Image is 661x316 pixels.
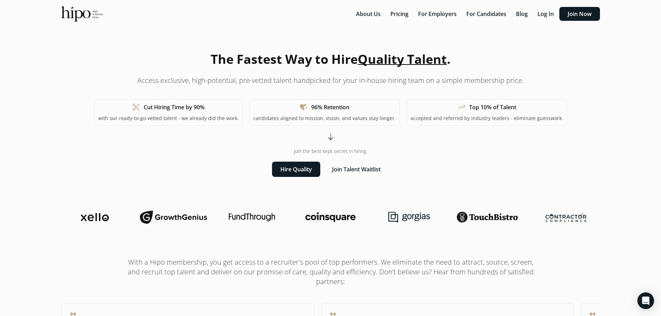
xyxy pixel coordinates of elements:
span: arrow_cool_down [327,133,335,141]
a: Blog [512,10,533,18]
img: contractor-compliance-logo [545,212,586,222]
h1: 96% Retention [311,103,349,111]
a: Join Now [559,10,600,18]
p: with our ready-to-go-vetted talent - we already did the work. [98,115,239,122]
a: Log In [533,10,559,18]
button: Log In [533,7,558,21]
button: Pricing [386,7,413,21]
h1: Cut Hiring Time by 90% [144,103,205,111]
img: fundthrough-logo [229,213,275,221]
a: Pricing [386,10,414,18]
span: Join the best kept secret in hiring. [294,148,367,155]
img: growthgenius-logo [140,210,207,224]
button: For Candidates [462,7,510,21]
h1: With a Hipo membership, you get access to a recruiter's pool of top performers. We eliminate the ... [122,257,539,287]
a: For Employers [414,10,462,18]
a: For Candidates [462,10,512,18]
span: Quality Talent [358,51,447,68]
img: coinsquare-logo [305,212,355,222]
h1: Top 10% of Talent [469,103,516,111]
p: candidates aligned to mission, vision, and values stay longer. [253,115,396,122]
span: trending_up [457,103,466,111]
button: For Employers [414,7,461,21]
div: Open Intercom Messenger [637,292,654,309]
a: About Us [352,10,386,18]
button: Hire Quality [272,162,320,177]
p: Access exclusive, high-potential, pre-vetted talent handpicked for your in-house hiring team on a... [137,76,524,85]
h1: The Fastest Way to Hire . [211,50,450,69]
img: xello-logo [81,213,109,221]
span: content_cut [132,103,140,111]
button: Join Talent Waitlist [324,162,389,177]
img: touchbistro-logo [457,212,518,223]
button: Blog [512,7,532,21]
button: Join Now [559,7,600,21]
button: About Us [352,7,385,21]
img: gorgias-logo [388,212,430,223]
img: official-logo [61,6,103,22]
span: heart_check [299,103,308,111]
p: accepted and referred by industry leaders - eliminate guesswork. [410,115,563,122]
